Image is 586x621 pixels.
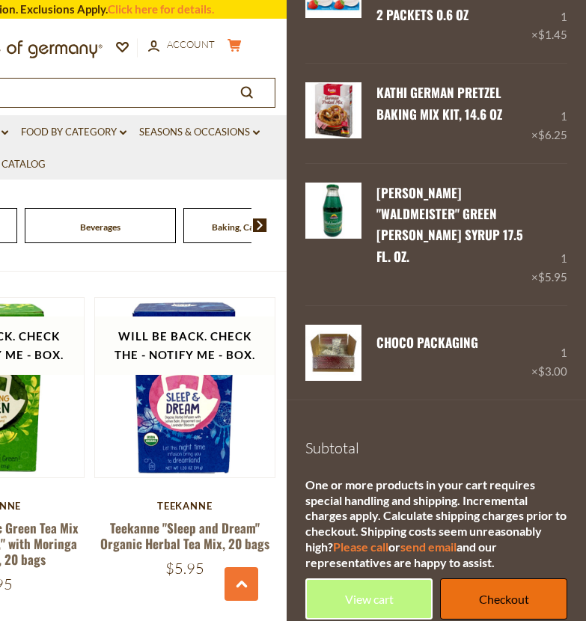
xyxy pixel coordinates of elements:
[165,559,204,578] span: $5.95
[21,124,126,141] a: Food By Category
[440,578,567,620] a: Checkout
[531,82,567,144] div: 1 ×
[538,364,567,378] span: $3.00
[95,298,275,477] img: Teekanne "Sleep and Dream" Organic Herbal Tea Mix, 20 bags
[80,221,120,233] a: Beverages
[212,221,305,233] a: Baking, Cakes, Desserts
[305,183,361,239] img: Muehlhauser "Waldmeister" Green Woodruff Syrup 17.5 fl. oz.
[531,183,567,287] div: 1 ×
[305,183,361,287] a: Muehlhauser "Waldmeister" Green Woodruff Syrup 17.5 fl. oz.
[94,500,275,512] div: Teekanne
[100,518,269,553] a: Teekanne "Sleep and Dream" Organic Herbal Tea Mix, 20 bags
[305,438,359,457] span: Subtotal
[148,37,215,53] a: Account
[305,325,361,381] img: CHOCO Packaging
[253,218,267,232] img: next arrow
[139,124,260,141] a: Seasons & Occasions
[333,539,388,554] a: Please call
[376,183,523,266] a: [PERSON_NAME] "Waldmeister" Green [PERSON_NAME] Syrup 17.5 fl. oz.
[538,28,567,41] span: $1.45
[538,128,567,141] span: $6.25
[531,325,567,381] div: 1 ×
[305,82,361,138] img: Kathi German Pretzel Baking Mix Kit, 14.6 oz
[305,477,567,571] div: One or more products in your cart requires special handling and shipping. Incremental charges app...
[108,2,214,16] a: Click here for details.
[305,578,433,620] a: View cart
[376,83,502,123] a: Kathi German Pretzel Baking Mix Kit, 14.6 oz
[538,270,567,284] span: $5.95
[376,333,478,352] a: CHOCO Packaging
[400,539,457,554] a: send email
[305,82,361,144] a: Kathi German Pretzel Baking Mix Kit, 14.6 oz
[167,38,215,50] span: Account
